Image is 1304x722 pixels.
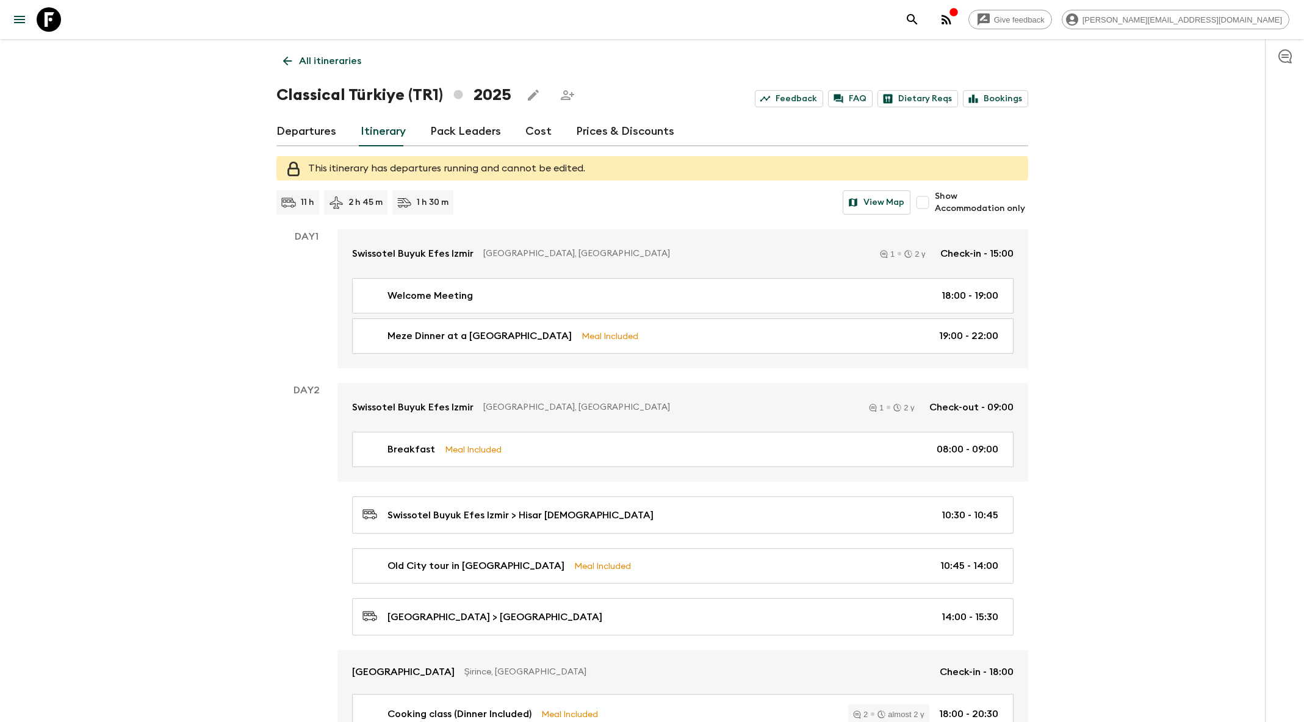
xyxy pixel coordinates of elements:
p: 18:00 - 19:00 [942,288,998,303]
p: Cooking class (Dinner Included) [387,707,531,721]
a: BreakfastMeal Included08:00 - 09:00 [352,432,1014,467]
a: [GEOGRAPHIC_DATA]Şirince, [GEOGRAPHIC_DATA]Check-in - 18:00 [337,650,1028,694]
p: [GEOGRAPHIC_DATA] [352,665,455,679]
p: Breakfast [387,442,435,457]
p: 08:00 - 09:00 [937,442,998,457]
a: Feedback [755,90,823,107]
a: Bookings [963,90,1028,107]
a: [GEOGRAPHIC_DATA] > [GEOGRAPHIC_DATA]14:00 - 15:30 [352,598,1014,635]
p: [GEOGRAPHIC_DATA], [GEOGRAPHIC_DATA] [483,401,854,413]
button: Edit this itinerary [521,83,546,107]
p: Swissotel Buyuk Efes Izmir [352,246,474,261]
a: All itineraries [276,49,368,73]
div: 1 [880,250,895,258]
button: menu [7,7,32,32]
div: [PERSON_NAME][EMAIL_ADDRESS][DOMAIN_NAME] [1062,10,1289,29]
p: Şirince, [GEOGRAPHIC_DATA] [464,666,930,678]
a: Old City tour in [GEOGRAPHIC_DATA]Meal Included10:45 - 14:00 [352,548,1014,584]
p: Meal Included [445,443,502,456]
span: Show Accommodation only [935,190,1028,215]
p: Welcome Meeting [387,288,473,303]
p: Meal Included [582,329,638,343]
a: Itinerary [361,117,406,146]
p: 18:00 - 20:30 [939,707,998,721]
p: [GEOGRAPHIC_DATA] > [GEOGRAPHIC_DATA] [387,610,602,624]
p: 1 h 30 m [417,196,448,209]
div: 2 [853,710,868,718]
a: Departures [276,117,336,146]
p: Day 1 [276,229,337,244]
span: This itinerary has departures running and cannot be edited. [308,163,585,173]
p: Meze Dinner at a [GEOGRAPHIC_DATA] [387,329,572,343]
p: [GEOGRAPHIC_DATA], [GEOGRAPHIC_DATA] [483,248,865,260]
span: Share this itinerary [555,83,580,107]
p: Day 2 [276,383,337,398]
p: Meal Included [574,559,631,573]
button: View Map [843,190,910,215]
p: 14:00 - 15:30 [942,610,998,624]
a: Prices & Discounts [576,117,674,146]
a: Cost [525,117,552,146]
p: Swissotel Buyuk Efes Izmir [352,400,474,415]
a: Dietary Reqs [877,90,958,107]
a: Give feedback [968,10,1052,29]
p: 19:00 - 22:00 [939,329,998,343]
div: 2 y [893,404,914,412]
div: almost 2 y [877,710,924,718]
a: Swissotel Buyuk Efes Izmir[GEOGRAPHIC_DATA], [GEOGRAPHIC_DATA]12 yCheck-in - 15:00 [337,229,1028,278]
button: search adventures [900,7,924,32]
p: Check-out - 09:00 [929,400,1014,415]
a: Meze Dinner at a [GEOGRAPHIC_DATA]Meal Included19:00 - 22:00 [352,318,1014,354]
p: Old City tour in [GEOGRAPHIC_DATA] [387,559,564,573]
a: Swissotel Buyuk Efes Izmir > Hisar [DEMOGRAPHIC_DATA]10:30 - 10:45 [352,496,1014,534]
a: Welcome Meeting18:00 - 19:00 [352,278,1014,313]
p: 11 h [301,196,314,209]
p: Check-in - 15:00 [940,246,1014,261]
p: All itineraries [299,54,361,68]
p: Meal Included [541,707,598,721]
span: Give feedback [987,15,1051,24]
a: FAQ [828,90,873,107]
a: Swissotel Buyuk Efes Izmir[GEOGRAPHIC_DATA], [GEOGRAPHIC_DATA]12 yCheck-out - 09:00 [337,383,1028,432]
span: [PERSON_NAME][EMAIL_ADDRESS][DOMAIN_NAME] [1076,15,1289,24]
div: 1 [869,404,884,412]
a: Pack Leaders [430,117,501,146]
p: Check-in - 18:00 [940,665,1014,679]
h1: Classical Türkiye (TR1) 2025 [276,83,511,107]
div: 2 y [904,250,925,258]
p: 2 h 45 m [348,196,383,209]
p: 10:30 - 10:45 [942,508,998,523]
p: Swissotel Buyuk Efes Izmir > Hisar [DEMOGRAPHIC_DATA] [387,508,654,523]
p: 10:45 - 14:00 [940,559,998,573]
